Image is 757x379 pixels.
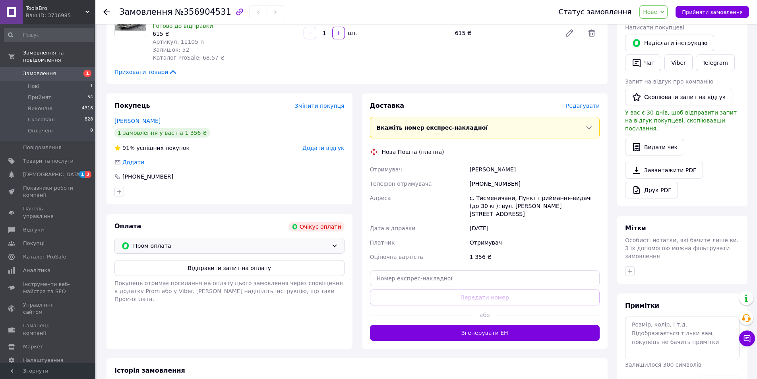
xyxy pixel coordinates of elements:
[85,116,93,123] span: 828
[83,70,91,77] span: 1
[153,47,189,53] span: Залишок: 52
[28,105,52,112] span: Виконані
[175,7,231,17] span: №356904531
[114,128,210,138] div: 1 замовлення у вас на 1 356 ₴
[114,260,345,276] button: Відправити запит на оплату
[23,171,82,178] span: [DEMOGRAPHIC_DATA]
[23,226,44,233] span: Відгуки
[23,205,74,220] span: Панель управління
[26,5,85,12] span: ToolsBro
[452,27,558,39] div: 615 ₴
[82,105,93,112] span: 4318
[625,302,659,309] span: Примітки
[370,195,391,201] span: Адреса
[561,25,577,41] a: Редагувати
[295,103,345,109] span: Змінити покупця
[23,253,66,260] span: Каталог ProSale
[28,83,39,90] span: Нові
[153,39,204,45] span: Артикул: 11105-n
[133,241,328,250] span: Пром-оплата
[559,8,632,16] div: Статус замовлення
[625,224,646,232] span: Мітки
[625,89,732,105] button: Скопіювати запит на відгук
[584,25,600,41] span: Видалити
[676,6,749,18] button: Прийняти замовлення
[288,222,345,231] div: Очікує оплати
[103,8,110,16] div: Повернутися назад
[122,159,144,165] span: Додати
[23,343,43,350] span: Маркет
[625,35,714,51] button: Надіслати інструкцію
[90,83,93,90] span: 1
[370,181,432,187] span: Телефон отримувача
[23,185,74,199] span: Показники роботи компанії
[23,240,45,247] span: Покупці
[370,325,600,341] button: Згенерувати ЕН
[625,237,738,259] span: Особисті нотатки, які бачите лише ви. З їх допомогою можна фільтрувати замовлення
[85,171,91,178] span: 3
[28,94,52,101] span: Прийняті
[377,124,488,131] span: Вкажіть номер експрес-накладної
[79,171,85,178] span: 1
[625,362,701,368] span: Залишилося 300 символів
[114,68,178,76] span: Приховати товари
[370,254,423,260] span: Оціночна вартість
[114,118,161,124] a: [PERSON_NAME]
[26,12,95,19] div: Ваш ID: 3736985
[625,182,678,198] a: Друк PDF
[153,30,297,38] div: 615 ₴
[23,157,74,165] span: Товари та послуги
[23,70,56,77] span: Замовлення
[114,102,150,109] span: Покупець
[23,357,64,364] span: Налаштування
[87,94,93,101] span: 54
[370,102,405,109] span: Доставка
[625,54,661,71] button: Чат
[90,127,93,134] span: 0
[114,222,141,230] span: Оплата
[468,162,601,177] div: [PERSON_NAME]
[370,225,416,231] span: Дата відправки
[114,280,343,302] span: Покупець отримає посилання на оплату цього замовлення через сповіщення в додатку Prom або у Viber...
[468,221,601,235] div: [DATE]
[643,9,657,15] span: Нове
[23,301,74,316] span: Управління сайтом
[473,311,496,319] span: або
[566,103,600,109] span: Редагувати
[23,281,74,295] span: Інструменти веб-майстра та SEO
[739,330,755,346] button: Чат з покупцем
[370,239,395,246] span: Платник
[625,139,684,155] button: Видати чек
[468,235,601,250] div: Отримувач
[153,54,225,61] span: Каталог ProSale: 68.57 ₴
[696,54,735,71] a: Telegram
[302,145,344,151] span: Додати відгук
[153,23,213,29] span: Готово до відправки
[114,367,185,374] span: Історія замовлення
[23,322,74,336] span: Гаманець компанії
[122,173,174,181] div: [PHONE_NUMBER]
[682,9,743,15] span: Прийняти замовлення
[346,29,358,37] div: шт.
[625,24,684,31] span: Написати покупцеві
[23,49,95,64] span: Замовлення та повідомлення
[23,144,62,151] span: Повідомлення
[28,127,53,134] span: Оплачені
[370,166,402,173] span: Отримувач
[625,78,713,85] span: Запит на відгук про компанію
[468,177,601,191] div: [PHONE_NUMBER]
[4,28,94,42] input: Пошук
[23,267,50,274] span: Аналітика
[625,109,737,132] span: У вас є 30 днів, щоб відправити запит на відгук покупцеві, скопіювавши посилання.
[122,145,135,151] span: 91%
[114,144,190,152] div: успішних покупок
[380,148,446,156] div: Нова Пошта (платна)
[28,116,55,123] span: Скасовані
[625,162,703,179] a: Завантажити PDF
[664,54,692,71] a: Viber
[370,270,600,286] input: Номер експрес-накладної
[468,250,601,264] div: 1 356 ₴
[119,7,172,17] span: Замовлення
[468,191,601,221] div: с. Тисменичани, Пункт приймання-видачі (до 30 кг): вул. [PERSON_NAME][STREET_ADDRESS]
